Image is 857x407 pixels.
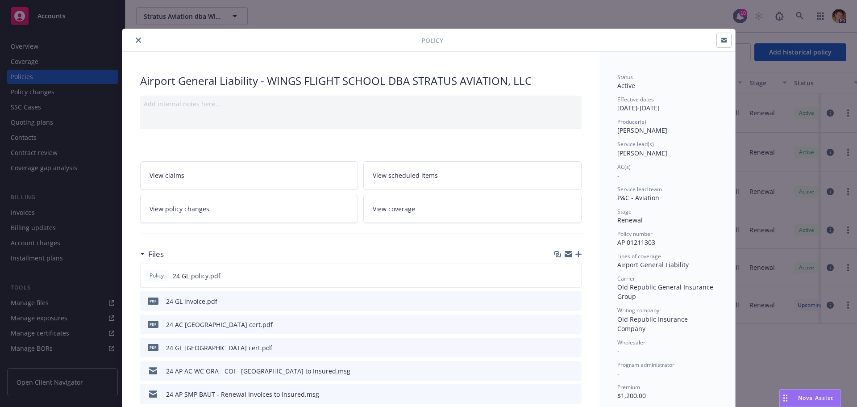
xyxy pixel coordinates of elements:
[798,394,833,402] span: Nova Assist
[617,230,653,238] span: Policy number
[617,369,620,378] span: -
[617,238,655,247] span: AP 01211303
[166,343,272,352] div: 24 GL [GEOGRAPHIC_DATA] cert.pdf
[617,275,635,282] span: Carrier
[363,161,582,189] a: View scheduled items
[617,208,632,215] span: Stage
[617,361,674,369] span: Program administrator
[556,366,563,376] button: download file
[617,339,645,346] span: Wholesaler
[570,390,578,399] button: preview file
[148,321,158,327] span: pdf
[617,81,635,90] span: Active
[617,391,646,400] span: $1,200.00
[617,140,654,148] span: Service lead(s)
[148,344,158,351] span: pdf
[140,248,164,260] div: Files
[617,171,620,180] span: -
[570,297,578,306] button: preview file
[617,193,659,202] span: P&C - Aviation
[166,390,319,399] div: 24 AP SMP BAUT - Renewal Invoices to Insured.msg
[617,383,640,391] span: Premium
[617,347,620,355] span: -
[140,195,358,223] a: View policy changes
[617,283,715,301] span: Old Republic General Insurance Group
[144,99,578,109] div: Add internal notes here...
[173,271,220,281] span: 24 GL policy.pdf
[617,126,667,134] span: [PERSON_NAME]
[570,271,578,281] button: preview file
[148,272,166,280] span: Policy
[556,320,563,329] button: download file
[133,35,144,46] button: close
[617,118,646,126] span: Producer(s)
[140,73,582,88] div: Airport General Liability - WINGS FLIGHT SCHOOL DBA STRATUS AVIATION, LLC
[166,297,217,306] div: 24 GL invoice.pdf
[617,216,643,224] span: Renewal
[148,298,158,304] span: pdf
[570,343,578,352] button: preview file
[617,252,661,260] span: Lines of coverage
[570,366,578,376] button: preview file
[363,195,582,223] a: View coverage
[148,248,164,260] h3: Files
[617,163,631,171] span: AC(s)
[421,36,443,45] span: Policy
[556,297,563,306] button: download file
[373,204,415,214] span: View coverage
[617,315,690,333] span: Old Republic Insurance Company
[556,343,563,352] button: download file
[617,260,689,269] span: Airport General Liability
[150,204,209,214] span: View policy changes
[617,185,662,193] span: Service lead team
[617,96,717,113] div: [DATE] - [DATE]
[617,96,654,103] span: Effective dates
[570,320,578,329] button: preview file
[780,390,791,407] div: Drag to move
[617,306,659,314] span: Writing company
[373,171,438,180] span: View scheduled items
[140,161,358,189] a: View claims
[166,320,273,329] div: 24 AC [GEOGRAPHIC_DATA] cert.pdf
[617,149,667,157] span: [PERSON_NAME]
[556,390,563,399] button: download file
[555,271,562,281] button: download file
[617,73,633,81] span: Status
[166,366,350,376] div: 24 AP AC WC ORA - COI - [GEOGRAPHIC_DATA] to Insured.msg
[150,171,184,180] span: View claims
[779,389,841,407] button: Nova Assist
